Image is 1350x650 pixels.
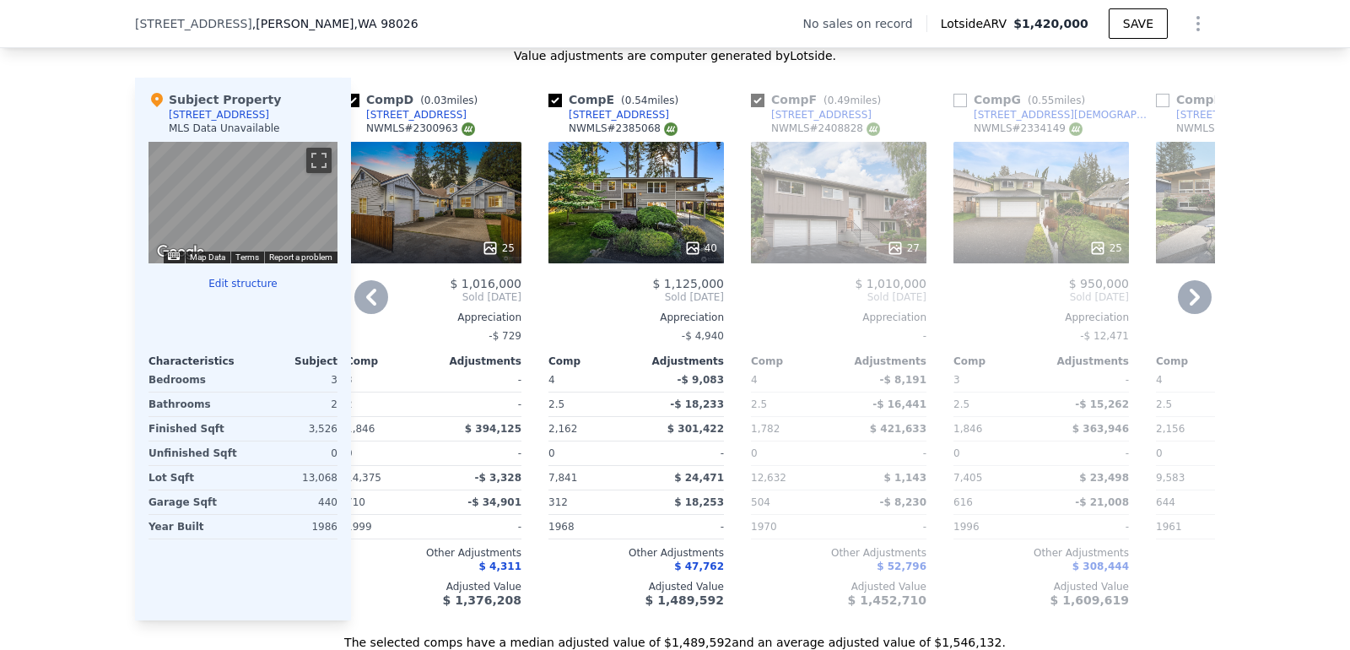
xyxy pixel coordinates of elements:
div: - [1045,368,1129,392]
div: 25 [1089,240,1122,257]
div: - [842,441,926,465]
div: - [842,515,926,539]
span: $ 1,376,208 [443,593,521,607]
a: [STREET_ADDRESS][DEMOGRAPHIC_DATA] [953,108,1149,122]
div: Year Built [148,515,240,539]
div: - [640,441,724,465]
span: , WA 98026 [354,17,418,30]
div: 2.5 [1156,393,1240,416]
span: -$ 21,008 [1075,496,1129,508]
button: SAVE [1109,8,1168,39]
div: Adjusted Value [346,580,521,593]
div: Bedrooms [148,368,240,392]
div: 2.5 [953,393,1038,416]
span: 0 [953,447,960,459]
div: - [1045,441,1129,465]
img: NWMLS Logo [664,122,678,136]
div: Adjusted Value [953,580,1129,593]
span: $ 23,498 [1079,472,1129,484]
span: -$ 15,262 [1075,398,1129,410]
a: Open this area in Google Maps (opens a new window) [153,241,208,263]
span: $ 4,311 [479,561,521,572]
span: $ 308,444 [1072,561,1129,572]
button: Map Data [190,252,225,263]
span: -$ 8,191 [880,374,926,386]
span: 4 [548,374,555,386]
span: 312 [548,496,568,508]
div: 2 [346,393,430,416]
a: Terms (opens in new tab) [235,252,259,262]
span: 4 [751,374,758,386]
span: 7,841 [548,472,577,484]
div: Subject Property [148,91,281,108]
div: 13,068 [246,466,337,490]
span: 0.49 [828,95,850,106]
div: [STREET_ADDRESS][DEMOGRAPHIC_DATA] [974,108,1149,122]
div: Adjustments [839,355,926,368]
div: Other Adjustments [1156,546,1331,560]
div: 1996 [953,515,1038,539]
button: Keyboard shortcuts [168,252,180,260]
span: $ 1,125,000 [652,277,724,290]
div: MLS Data Unavailable [169,122,280,135]
span: Lotside ARV [941,15,1013,32]
span: $ 1,489,592 [645,593,724,607]
div: Comp F [751,91,888,108]
span: 7,405 [953,472,982,484]
div: Comp H [1156,91,1294,108]
span: [STREET_ADDRESS] [135,15,252,32]
span: $ 1,143 [884,472,926,484]
div: Adjusted Value [1156,580,1331,593]
div: 1999 [346,515,430,539]
div: [STREET_ADDRESS] [569,108,669,122]
div: Other Adjustments [953,546,1129,560]
div: - [437,393,521,416]
div: No sales on record [803,15,926,32]
div: 2.5 [751,393,835,416]
span: Sold [DATE] [1156,290,1331,304]
div: 3,526 [246,417,337,441]
div: - [1045,515,1129,539]
button: Toggle fullscreen view [306,148,332,173]
span: 0 [548,447,555,459]
div: 1968 [548,515,633,539]
div: Appreciation [548,311,724,324]
span: , [PERSON_NAME] [252,15,418,32]
div: Value adjustments are computer generated by Lotside . [135,47,1215,64]
span: Sold [DATE] [953,290,1129,304]
span: -$ 18,233 [670,398,724,410]
span: $ 18,253 [674,496,724,508]
span: Sold [DATE] [751,290,926,304]
div: - [437,368,521,392]
span: $ 1,016,000 [450,277,521,290]
div: Lot Sqft [148,466,240,490]
div: Comp [346,355,434,368]
a: [STREET_ADDRESS] [751,108,872,122]
div: 0 [246,441,337,465]
span: 1,846 [953,423,982,435]
div: Map [148,142,337,263]
div: 1970 [751,515,835,539]
span: 710 [346,496,365,508]
a: [STREET_ADDRESS] [548,108,669,122]
div: Adjusted Value [548,580,724,593]
div: 40 [684,240,717,257]
div: Comp [548,355,636,368]
img: NWMLS Logo [462,122,475,136]
span: $ 52,796 [877,561,926,572]
div: Appreciation [346,311,521,324]
span: -$ 12,471 [1080,330,1129,342]
div: 25 [482,240,515,257]
span: ( miles) [1021,95,1092,106]
span: 14,375 [346,472,381,484]
span: ( miles) [614,95,685,106]
div: Appreciation [953,311,1129,324]
span: $ 394,125 [465,423,521,435]
span: 504 [751,496,770,508]
div: Comp [751,355,839,368]
span: 1,846 [346,423,375,435]
div: Other Adjustments [751,546,926,560]
span: 0.03 [424,95,447,106]
div: NWMLS # 2385068 [569,122,678,136]
a: [STREET_ADDRESS] [346,108,467,122]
